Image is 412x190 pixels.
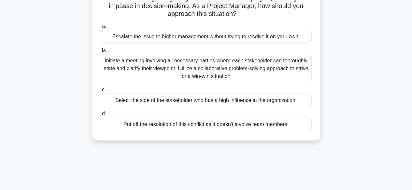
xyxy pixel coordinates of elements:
[101,30,312,44] div: Escalate the issue to higher management without trying to resolve it on your own.
[102,87,106,92] span: c.
[101,54,312,83] div: Initiate a meeting involving all necessary parties where each stakeholder can thoroughly state an...
[101,118,312,131] div: Put off the resolution of this conflict as it doesn't involve team members.
[102,47,106,53] span: b.
[102,111,106,116] span: d.
[102,23,106,29] span: a.
[101,94,312,107] div: Select the side of the stakeholder who has a high influence in the organization.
